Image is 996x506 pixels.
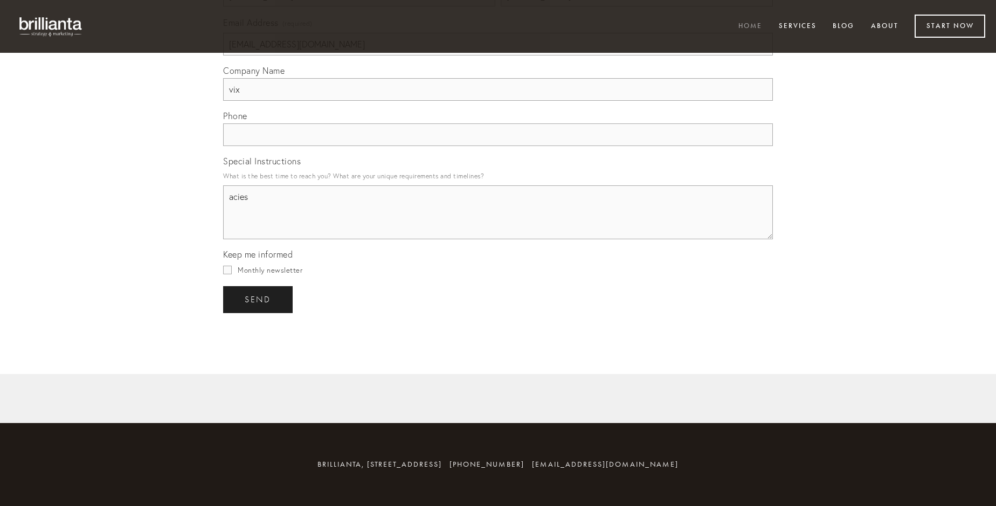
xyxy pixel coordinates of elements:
span: Special Instructions [223,156,301,167]
textarea: acies [223,185,773,239]
a: Start Now [915,15,985,38]
button: sendsend [223,286,293,313]
input: Monthly newsletter [223,266,232,274]
span: Keep me informed [223,249,293,260]
span: Monthly newsletter [238,266,302,274]
img: brillianta - research, strategy, marketing [11,11,92,42]
p: What is the best time to reach you? What are your unique requirements and timelines? [223,169,773,183]
a: Services [772,18,824,36]
span: Phone [223,110,247,121]
a: Blog [826,18,861,36]
span: Company Name [223,65,285,76]
a: Home [731,18,769,36]
span: send [245,295,271,304]
a: [EMAIL_ADDRESS][DOMAIN_NAME] [532,460,679,469]
span: [PHONE_NUMBER] [449,460,524,469]
span: brillianta, [STREET_ADDRESS] [317,460,442,469]
a: About [864,18,905,36]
